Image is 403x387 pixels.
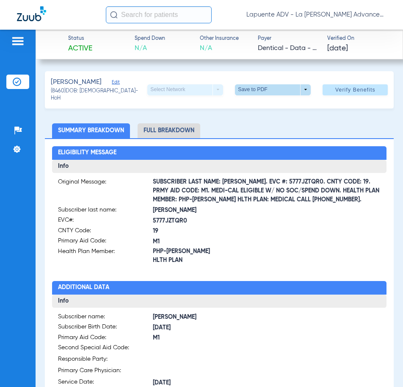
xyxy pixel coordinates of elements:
span: Subscriber name: [58,312,153,323]
span: Health Plan Member: [58,247,153,261]
span: Primary Aid Code: [58,237,153,247]
button: Verify Benefits [323,84,388,95]
span: CNTY Code: [58,226,153,237]
span: [PERSON_NAME] [153,313,219,322]
h2: Additional Data [52,281,386,295]
span: Other Insurance [200,35,239,43]
h3: Info [52,160,386,173]
img: Search Icon [110,11,118,19]
span: SUBSCRIBER LAST NAME: [PERSON_NAME]. EVC #: 5777JZTQR0. CNTY CODE: 19. PRMY AID CODE: M1. MEDI-CA... [153,187,381,195]
span: Subscriber last name: [58,206,153,216]
span: Payer [258,35,320,43]
span: [DATE] [327,43,348,54]
span: Edit [112,79,119,87]
span: M1 [153,237,219,246]
span: Spend Down [135,35,165,43]
span: [DATE] [153,323,219,332]
span: Responsible Party: [58,355,153,366]
span: (8460) DOB: [DEMOGRAPHIC_DATA] - HoH [51,88,148,103]
span: Active [68,43,92,54]
span: [PERSON_NAME] [153,206,219,215]
span: M1 [153,334,219,342]
span: EVC#: [58,216,153,226]
span: Primary Aid Code: [58,333,153,344]
span: Lapuente ADV - La [PERSON_NAME] Advanced Dentistry [246,11,386,19]
li: Full Breakdown [138,123,200,138]
span: Status [68,35,92,43]
span: 19 [153,227,219,236]
span: N/A [135,43,165,54]
span: Verified On [327,35,389,43]
li: Summary Breakdown [52,123,130,138]
span: Dentical - Data - Bot [258,43,320,54]
input: Search for patients [106,6,212,23]
span: N/A [200,43,239,54]
h2: Eligibility Message [52,146,386,160]
span: Original Message: [58,178,153,195]
span: [PERSON_NAME] [51,77,102,88]
span: 5777JZTQR0 [153,217,219,226]
span: PHP-[PERSON_NAME] HLTH PLAN [153,251,219,260]
img: Zuub Logo [17,6,46,21]
img: hamburger-icon [11,36,25,46]
span: Second Special Aid Code: [58,343,153,355]
button: Save to PDF [235,84,311,95]
span: Verify Benefits [335,86,375,93]
h3: Info [52,295,386,308]
span: Primary Care Physician: [58,366,153,378]
span: Subscriber Birth Date: [58,323,153,333]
